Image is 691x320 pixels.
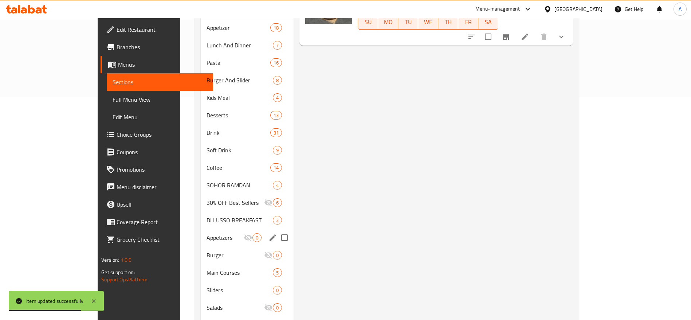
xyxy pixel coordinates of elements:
span: Coverage Report [117,218,207,226]
span: TU [401,17,415,27]
button: show more [553,28,570,46]
button: edit [267,232,278,243]
span: Burger And Slider [207,76,273,85]
span: Main Courses [207,268,273,277]
span: Salads [207,303,264,312]
span: Full Menu View [113,95,207,104]
a: Upsell [101,196,213,213]
a: Edit Restaurant [101,21,213,38]
a: Support.OpsPlatform [101,275,148,284]
span: DI LUSSO BREAKFAST [207,216,273,225]
div: items [270,58,282,67]
div: items [273,41,282,50]
a: Branches [101,38,213,56]
span: Appetizer [207,23,270,32]
span: 5 [273,269,282,276]
span: 0 [273,252,282,259]
span: 30% OFF Best Sellers [207,198,264,207]
span: 31 [271,129,282,136]
span: Branches [117,43,207,51]
a: Coupons [101,143,213,161]
div: items [273,268,282,277]
div: items [273,181,282,190]
span: 13 [271,112,282,119]
div: items [273,251,282,259]
svg: Inactive section [244,233,252,242]
span: 4 [273,94,282,101]
span: SOHOR RAMDAN [207,181,273,190]
div: Soft Drink9 [201,141,294,159]
span: Version: [101,255,119,265]
span: Menu disclaimer [117,183,207,191]
span: 4 [273,182,282,189]
span: Burger [207,251,264,259]
span: 0 [273,304,282,311]
span: 9 [273,147,282,154]
div: Burger0 [201,246,294,264]
span: Grocery Checklist [117,235,207,244]
span: Soft Drink [207,146,273,155]
span: Lunch And Dinner [207,41,273,50]
div: Pasta16 [201,54,294,71]
span: MO [381,17,395,27]
div: Lunch And Dinner7 [201,36,294,54]
span: 16 [271,59,282,66]
div: items [270,23,282,32]
div: items [270,128,282,137]
div: [GEOGRAPHIC_DATA] [554,5,602,13]
span: 18 [271,24,282,31]
a: Coverage Report [101,213,213,231]
span: 2 [273,217,282,224]
svg: Show Choices [557,32,566,41]
svg: Inactive section [264,198,273,207]
span: Appetizers [207,233,244,242]
button: SA [478,15,498,30]
span: Sections [113,78,207,86]
svg: Inactive section [264,251,273,259]
div: items [270,111,282,120]
button: Branch-specific-item [497,28,515,46]
span: Pasta [207,58,270,67]
span: Sliders [207,286,273,294]
span: Coupons [117,148,207,156]
span: Promotions [117,165,207,174]
span: Select to update [480,29,496,44]
a: Menus [101,56,213,73]
span: A [679,5,682,13]
a: Edit menu item [521,32,529,41]
span: 0 [253,234,261,241]
div: items [273,146,282,155]
span: 0 [273,287,282,294]
span: 7 [273,42,282,49]
a: Promotions [101,161,213,178]
div: Drink31 [201,124,294,141]
button: TU [398,15,418,30]
div: Burger And Slider8 [201,71,294,89]
span: Drink [207,128,270,137]
span: Kids Meal [207,93,273,102]
span: Coffee [207,163,270,172]
span: Upsell [117,200,207,209]
span: SU [361,17,375,27]
span: TH [441,17,455,27]
span: FR [461,17,475,27]
a: Edit Menu [107,108,213,126]
div: items [252,233,262,242]
button: delete [535,28,553,46]
div: DI LUSSO BREAKFAST2 [201,211,294,229]
div: Sliders0 [201,281,294,299]
span: SA [481,17,495,27]
button: TH [438,15,458,30]
div: items [273,76,282,85]
button: FR [458,15,478,30]
button: sort-choices [463,28,480,46]
div: Appetizers0edit [201,229,294,246]
div: Main Courses5 [201,264,294,281]
a: Grocery Checklist [101,231,213,248]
